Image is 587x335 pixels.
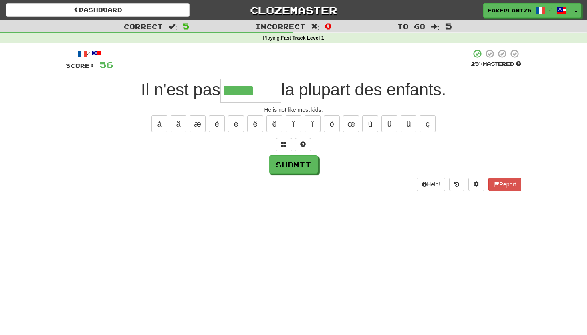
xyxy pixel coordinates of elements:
button: æ [190,115,206,132]
span: 25 % [471,61,483,67]
button: ô [324,115,340,132]
button: ï [305,115,321,132]
span: la plupart des enfants. [281,80,446,99]
span: Correct [124,22,163,30]
span: 0 [325,21,332,31]
div: He is not like most kids. [66,106,521,114]
a: Clozemaster [202,3,385,17]
button: û [381,115,397,132]
span: 56 [99,59,113,69]
a: fakeplantzg / [483,3,571,18]
button: ù [362,115,378,132]
a: Dashboard [6,3,190,17]
button: Submit [269,155,318,174]
button: ê [247,115,263,132]
button: ç [420,115,436,132]
button: à [151,115,167,132]
button: Single letter hint - you only get 1 per sentence and score half the points! alt+h [295,138,311,151]
span: : [169,23,177,30]
button: Report [488,178,521,191]
button: Round history (alt+y) [449,178,464,191]
div: / [66,49,113,59]
span: Il n'est pas [141,80,220,99]
span: 5 [445,21,452,31]
strong: Fast Track Level 1 [281,35,324,41]
button: è [209,115,225,132]
span: fakeplantzg [488,7,531,14]
button: î [286,115,301,132]
span: / [549,6,553,12]
span: : [431,23,440,30]
div: Mastered [471,61,521,68]
button: Help! [417,178,445,191]
button: Switch sentence to multiple choice alt+p [276,138,292,151]
span: To go [397,22,425,30]
button: é [228,115,244,132]
span: : [311,23,320,30]
span: Incorrect [255,22,305,30]
button: ë [266,115,282,132]
button: œ [343,115,359,132]
button: ü [401,115,416,132]
span: 5 [183,21,190,31]
span: Score: [66,62,95,69]
button: â [171,115,186,132]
